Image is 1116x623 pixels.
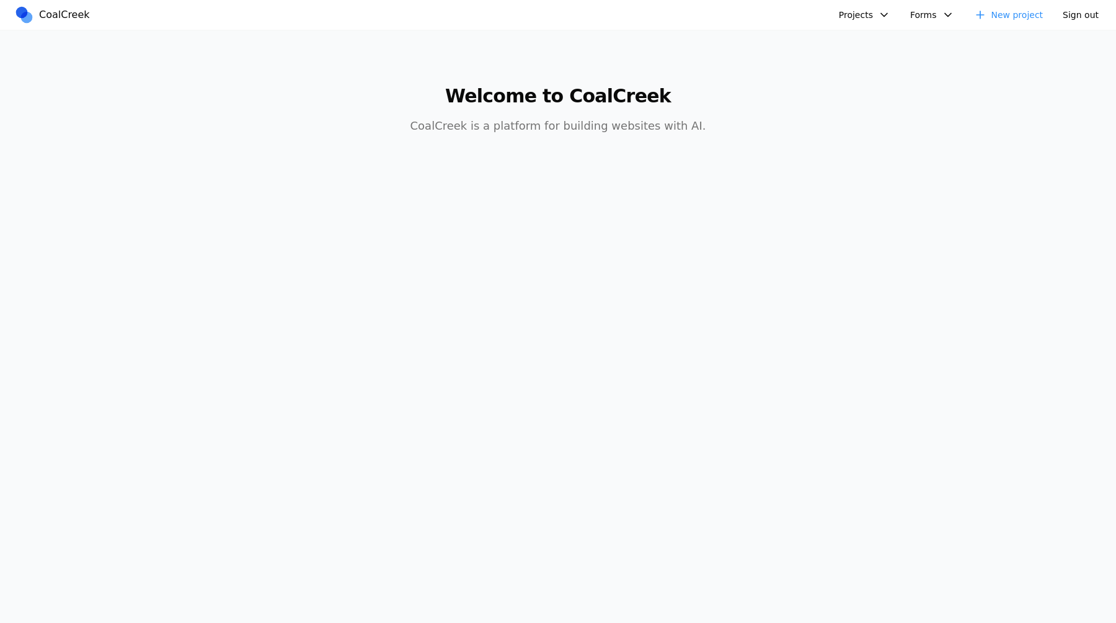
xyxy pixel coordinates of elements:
button: Sign out [1055,5,1106,25]
a: New project [967,5,1051,25]
button: Forms [903,5,962,25]
p: CoalCreek is a platform for building websites with AI. [320,117,796,135]
a: CoalCreek [14,6,95,24]
h1: Welcome to CoalCreek [320,85,796,107]
button: Projects [831,5,898,25]
span: CoalCreek [39,7,90,22]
